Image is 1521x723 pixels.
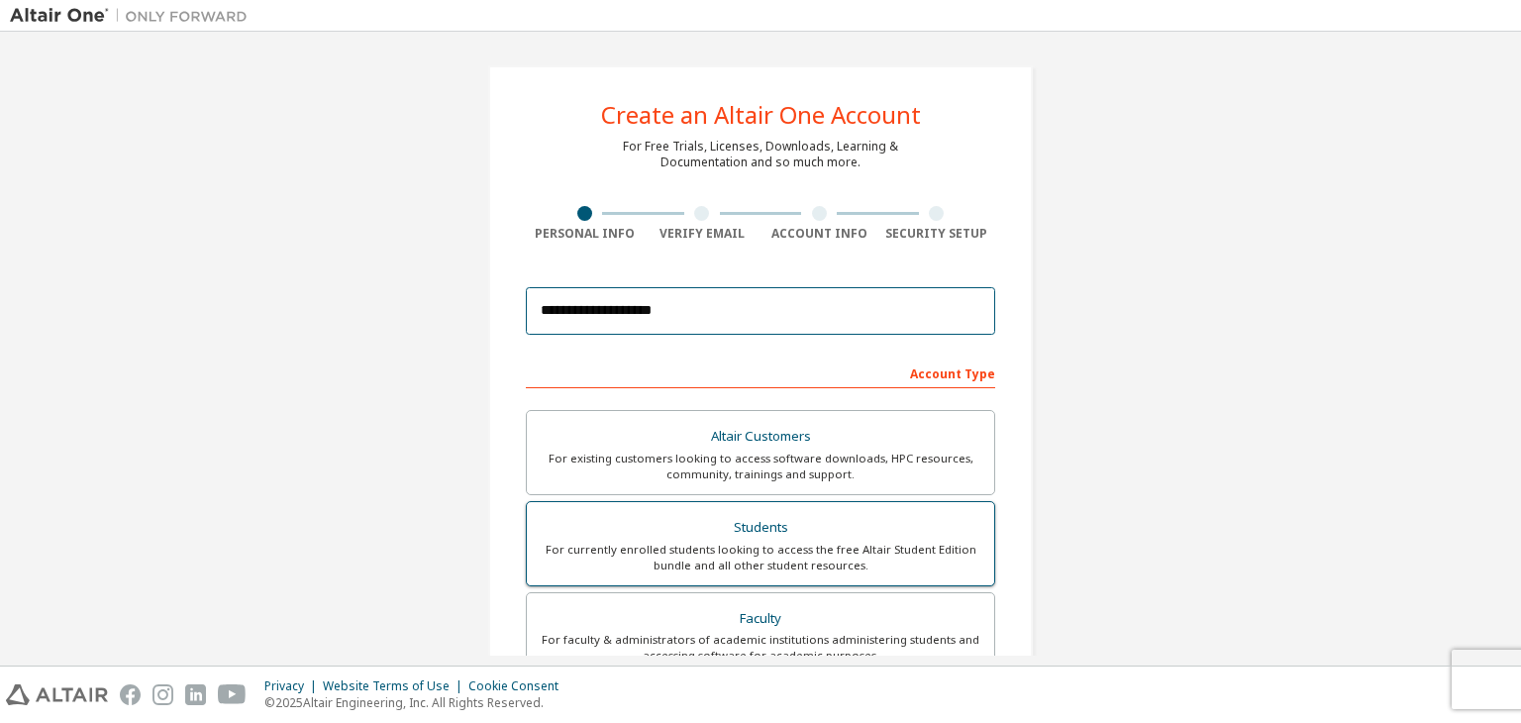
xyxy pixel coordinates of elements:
[539,542,982,573] div: For currently enrolled students looking to access the free Altair Student Edition bundle and all ...
[601,103,921,127] div: Create an Altair One Account
[539,632,982,664] div: For faculty & administrators of academic institutions administering students and accessing softwa...
[185,684,206,705] img: linkedin.svg
[152,684,173,705] img: instagram.svg
[623,139,898,170] div: For Free Trials, Licenses, Downloads, Learning & Documentation and so much more.
[468,678,570,694] div: Cookie Consent
[878,226,996,242] div: Security Setup
[539,514,982,542] div: Students
[644,226,761,242] div: Verify Email
[6,684,108,705] img: altair_logo.svg
[10,6,257,26] img: Altair One
[539,451,982,482] div: For existing customers looking to access software downloads, HPC resources, community, trainings ...
[539,423,982,451] div: Altair Customers
[264,694,570,711] p: © 2025 Altair Engineering, Inc. All Rights Reserved.
[120,684,141,705] img: facebook.svg
[526,357,995,388] div: Account Type
[760,226,878,242] div: Account Info
[539,605,982,633] div: Faculty
[323,678,468,694] div: Website Terms of Use
[264,678,323,694] div: Privacy
[526,226,644,242] div: Personal Info
[218,684,247,705] img: youtube.svg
